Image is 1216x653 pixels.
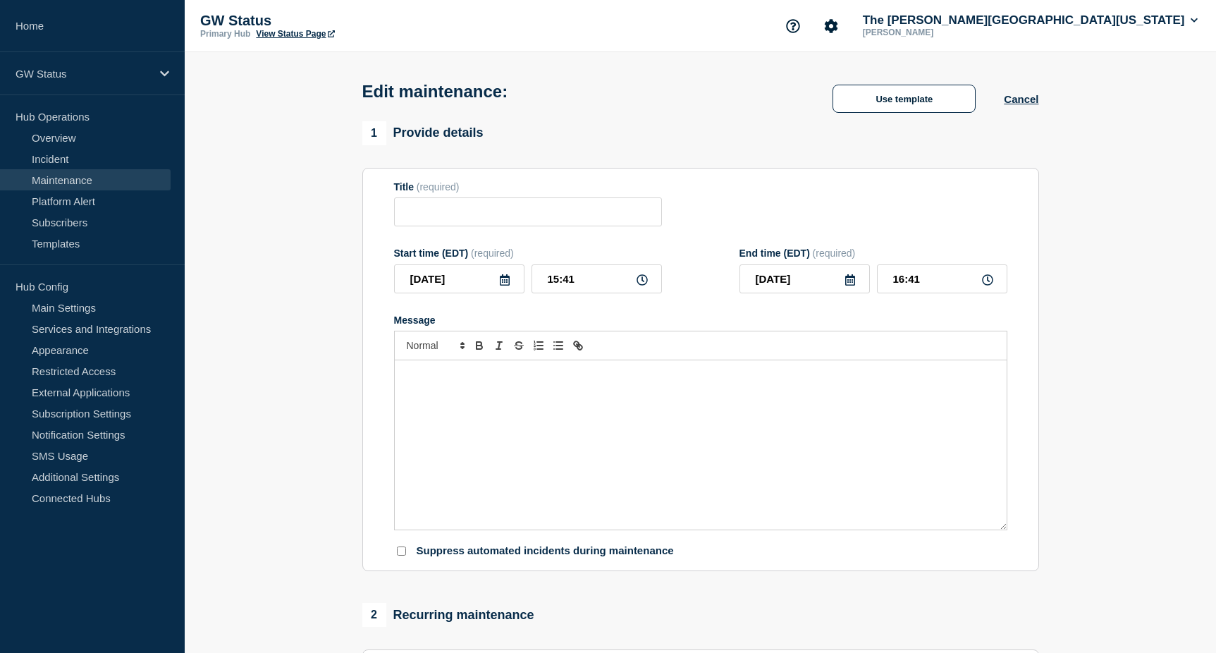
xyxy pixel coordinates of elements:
button: Toggle ordered list [529,337,548,354]
div: Provide details [362,121,484,145]
p: Primary Hub [200,29,250,39]
button: The [PERSON_NAME][GEOGRAPHIC_DATA][US_STATE] [860,13,1200,28]
input: Title [394,197,662,226]
input: YYYY-MM-DD [739,264,870,293]
div: End time (EDT) [739,248,1007,259]
div: Message [394,315,1007,326]
button: Toggle link [568,337,588,354]
input: YYYY-MM-DD [394,264,524,293]
button: Toggle bulleted list [548,337,568,354]
p: GW Status [200,13,482,29]
button: Toggle italic text [489,337,509,354]
button: Support [778,11,808,41]
h1: Edit maintenance: [362,82,508,102]
button: Toggle bold text [469,337,489,354]
div: Start time (EDT) [394,248,662,259]
span: 2 [362,603,386,627]
span: (required) [471,248,514,259]
span: (required) [417,181,460,193]
a: View Status Page [256,29,334,39]
button: Toggle strikethrough text [509,337,529,354]
button: Cancel [1004,93,1038,105]
p: GW Status [16,68,151,80]
input: HH:MM [877,264,1007,293]
button: Use template [833,85,976,113]
span: (required) [813,248,856,259]
span: 1 [362,121,386,145]
div: Recurring maintenance [362,603,534,627]
div: Title [394,181,662,193]
button: Account settings [816,11,846,41]
span: Font size [400,337,469,354]
input: HH:MM [532,264,662,293]
input: Suppress automated incidents during maintenance [397,547,406,556]
p: Suppress automated incidents during maintenance [417,544,674,558]
p: [PERSON_NAME] [860,28,1007,37]
div: Message [395,360,1007,530]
